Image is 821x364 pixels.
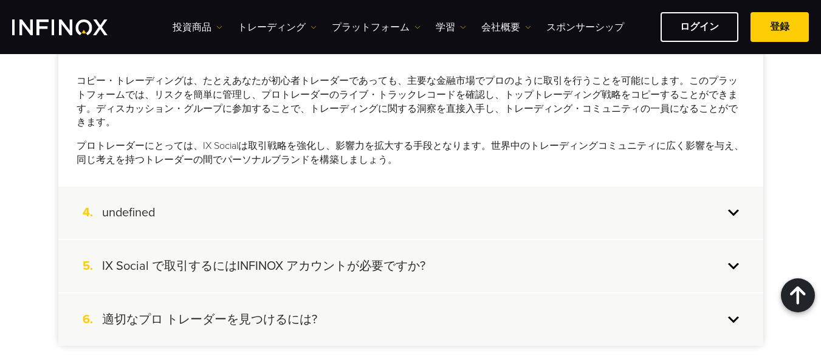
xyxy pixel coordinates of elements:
a: 会社概要 [481,20,531,35]
p: コピー・トレーディングは、たとえあなたが初心者トレーダーであっても、主要な金融市場でプロのように取引を行うことを可能にします。このプラットフォームでは、リスクを簡単に管理し、プロトレーダーのライ... [77,74,745,130]
span: 5. [83,258,102,274]
p: プロトレーダーにとっては、IX Socialは取引戦略を強化し、影響力を拡大する手段となります。世界中のトレーディングコミュニティに広く影響を与え、同じ考えを持つトレーダーの間でパーソナルブラン... [77,139,745,167]
a: プラットフォーム [332,20,421,35]
h4: IX Social で取引するにはINFINOX アカウントが必要ですか? [102,258,425,274]
span: 4. [83,205,102,221]
a: 学習 [436,20,466,35]
a: INFINOX Logo [12,19,136,35]
a: トレーディング [238,20,317,35]
a: 登録 [751,12,809,42]
h4: 適切なプロ トレーダーを見つけるには? [102,312,317,328]
h4: undefined [102,205,155,221]
a: ログイン [661,12,738,42]
a: 投資商品 [173,20,222,35]
span: 6. [83,312,102,328]
a: スポンサーシップ [546,20,624,35]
